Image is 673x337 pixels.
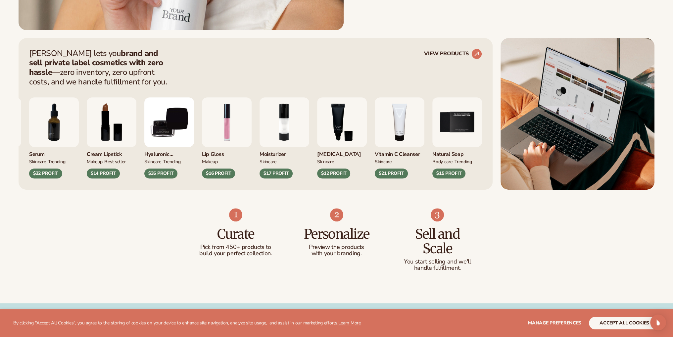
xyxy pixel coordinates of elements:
button: Manage preferences [528,317,581,329]
div: BODY Care [432,158,453,165]
img: Hyaluronic Moisturizer [144,97,194,147]
img: Moisturizing lotion. [260,97,309,147]
strong: brand and sell private label cosmetics with zero hassle [29,48,163,78]
div: Cream Lipstick [87,147,136,158]
h3: Personalize [299,227,374,241]
button: accept all cookies [589,317,660,329]
span: Manage preferences [528,320,581,326]
div: 7 / 9 [29,97,79,179]
div: 9 / 9 [144,97,194,179]
div: SKINCARE [29,158,46,165]
div: TRENDING [455,158,472,165]
h3: Curate [199,227,273,241]
div: $21 PROFIT [375,168,408,178]
div: Open Intercom Messenger [650,314,666,330]
a: Learn More [338,320,361,326]
div: Serum [29,147,79,158]
img: Shopify Image 5 [501,38,654,190]
div: $16 PROFIT [202,168,235,178]
div: TRENDING [48,158,66,165]
p: By clicking "Accept All Cookies", you agree to the storing of cookies on your device to enhance s... [13,320,361,326]
div: MAKEUP [202,158,217,165]
p: Pick from 450+ products to build your perfect collection. [199,244,273,257]
div: 1 / 9 [202,97,252,179]
img: Shopify Image 8 [330,208,343,221]
p: with your branding. [299,250,374,257]
h3: Sell and Scale [400,227,475,256]
img: Collagen and retinol serum. [29,97,79,147]
img: Luxury cream lipstick. [87,97,136,147]
div: MAKEUP [87,158,102,165]
div: $32 PROFIT [29,168,62,178]
div: BEST SELLER [104,158,125,165]
p: You start selling and we'll [400,259,475,265]
p: Preview the products [299,244,374,251]
div: $35 PROFIT [144,168,177,178]
div: TRENDING [163,158,181,165]
div: SKINCARE [317,158,334,165]
div: $14 PROFIT [87,168,120,178]
div: SKINCARE [144,158,161,165]
div: Moisturizer [260,147,309,158]
img: Smoothing lip balm. [317,97,367,147]
img: Shopify Image 7 [229,208,242,221]
div: 8 / 9 [87,97,136,179]
div: 2 / 9 [260,97,309,179]
div: 3 / 9 [317,97,367,179]
div: $17 PROFIT [260,168,293,178]
div: 5 / 9 [432,97,482,179]
img: Shopify Image 9 [431,208,444,221]
p: handle fulfillment. [400,265,475,271]
div: Lip Gloss [202,147,252,158]
div: Vitamin C Cleanser [375,147,424,158]
div: SKINCARE [260,158,276,165]
div: $15 PROFIT [432,168,465,178]
div: Natural Soap [432,147,482,158]
img: Vitamin c cleanser. [375,97,424,147]
div: 4 / 9 [375,97,424,179]
div: [MEDICAL_DATA] [317,147,367,158]
a: VIEW PRODUCTS [424,49,482,59]
div: Hyaluronic moisturizer [144,147,194,158]
img: Nature bar of soap. [432,97,482,147]
div: $12 PROFIT [317,168,350,178]
img: Pink lip gloss. [202,97,252,147]
p: [PERSON_NAME] lets you —zero inventory, zero upfront costs, and we handle fulfillment for you. [29,49,171,87]
div: Skincare [375,158,392,165]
